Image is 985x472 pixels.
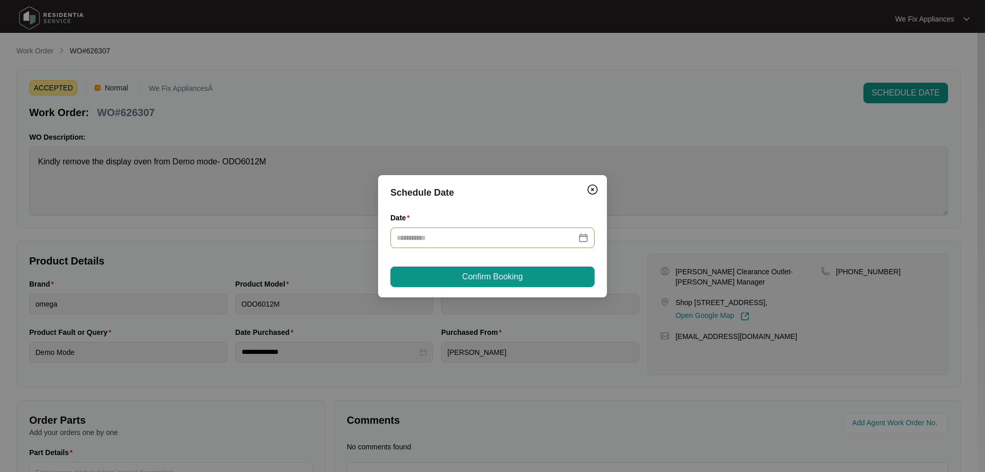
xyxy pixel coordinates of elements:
span: Confirm Booking [462,271,523,283]
img: closeCircle [586,183,599,196]
input: Date [397,232,576,243]
button: Confirm Booking [390,267,595,287]
div: Schedule Date [390,185,595,200]
button: Close [584,181,601,198]
label: Date [390,213,414,223]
